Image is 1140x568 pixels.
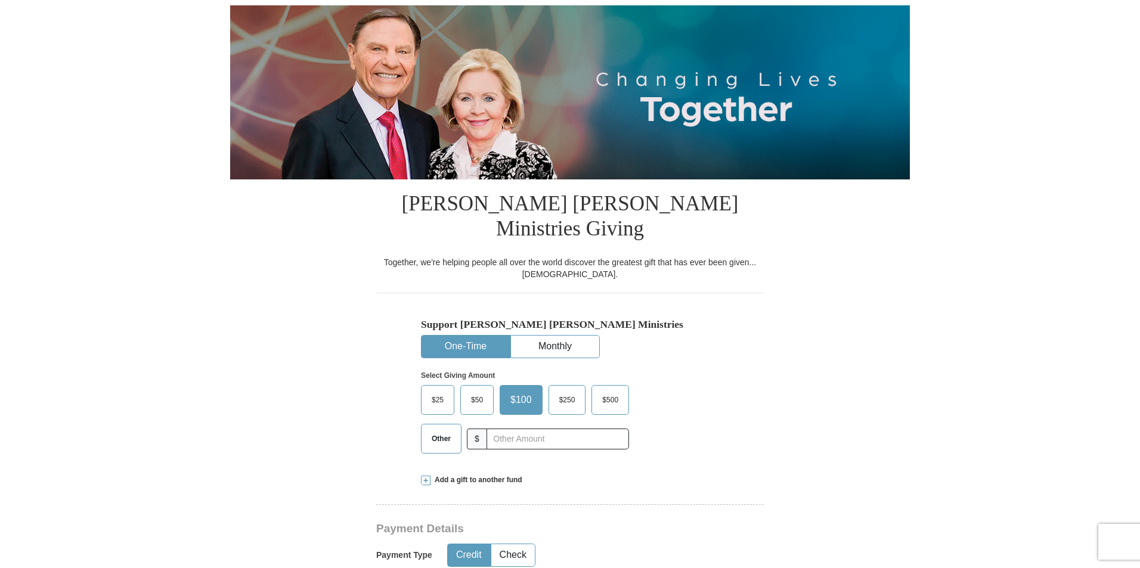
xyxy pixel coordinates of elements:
span: $100 [504,391,538,409]
h5: Support [PERSON_NAME] [PERSON_NAME] Ministries [421,318,719,331]
span: Other [426,430,457,448]
h5: Payment Type [376,550,432,560]
strong: Select Giving Amount [421,371,495,380]
h1: [PERSON_NAME] [PERSON_NAME] Ministries Giving [376,179,764,256]
span: $250 [553,391,581,409]
button: Monthly [511,336,599,358]
span: $25 [426,391,450,409]
span: $50 [465,391,489,409]
button: One-Time [422,336,510,358]
h3: Payment Details [376,522,680,536]
span: $500 [596,391,624,409]
span: Add a gift to another fund [430,475,522,485]
span: $ [467,429,487,449]
input: Other Amount [487,429,629,449]
button: Credit [448,544,490,566]
button: Check [491,544,535,566]
div: Together, we're helping people all over the world discover the greatest gift that has ever been g... [376,256,764,280]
